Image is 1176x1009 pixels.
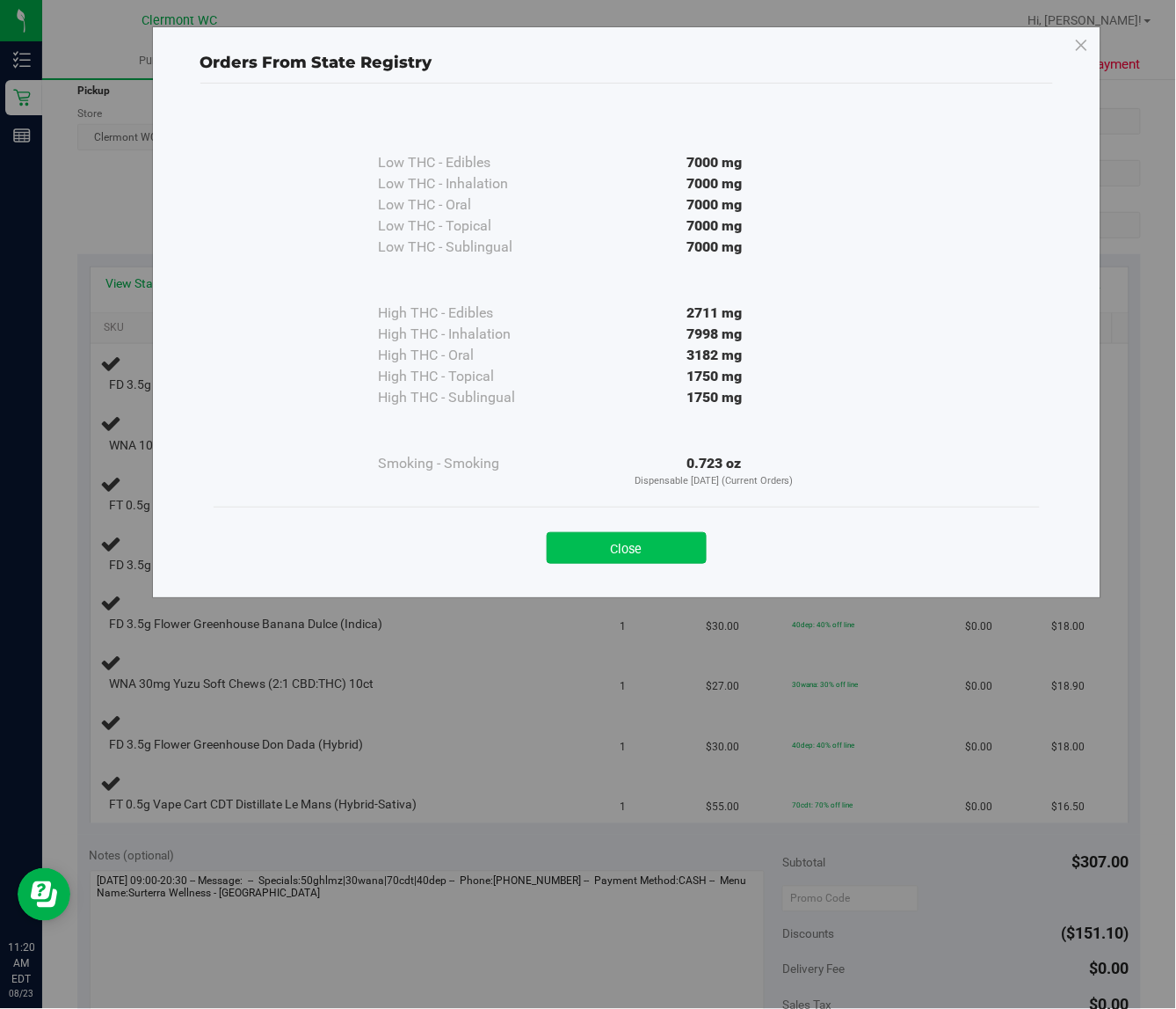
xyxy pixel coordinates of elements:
[379,173,555,194] div: Low THC - Inhalation
[379,152,555,173] div: Low THC - Edibles
[200,53,432,72] span: Orders From State Registry
[555,387,875,408] div: 1750 mg
[379,303,555,324] div: High THC - Edibles
[379,194,555,216] div: Low THC - Oral
[379,216,555,237] div: Low THC - Topical
[555,366,875,387] div: 1750 mg
[379,366,555,387] div: High THC - Topical
[555,453,875,489] div: 0.723 oz
[18,868,70,921] iframe: Resource center
[555,237,875,258] div: 7000 mg
[555,324,875,345] div: 7998 mg
[379,387,555,408] div: High THC - Sublingual
[547,532,707,564] button: Close
[379,453,555,474] div: Smoking - Smoking
[555,303,875,324] div: 2711 mg
[555,173,875,194] div: 7000 mg
[555,216,875,237] div: 7000 mg
[555,152,875,173] div: 7000 mg
[379,345,555,366] div: High THC - Oral
[555,345,875,366] div: 3182 mg
[379,237,555,258] div: Low THC - Sublingual
[555,194,875,216] div: 7000 mg
[379,324,555,345] div: High THC - Inhalation
[555,474,875,489] p: Dispensable [DATE] (Current Orders)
